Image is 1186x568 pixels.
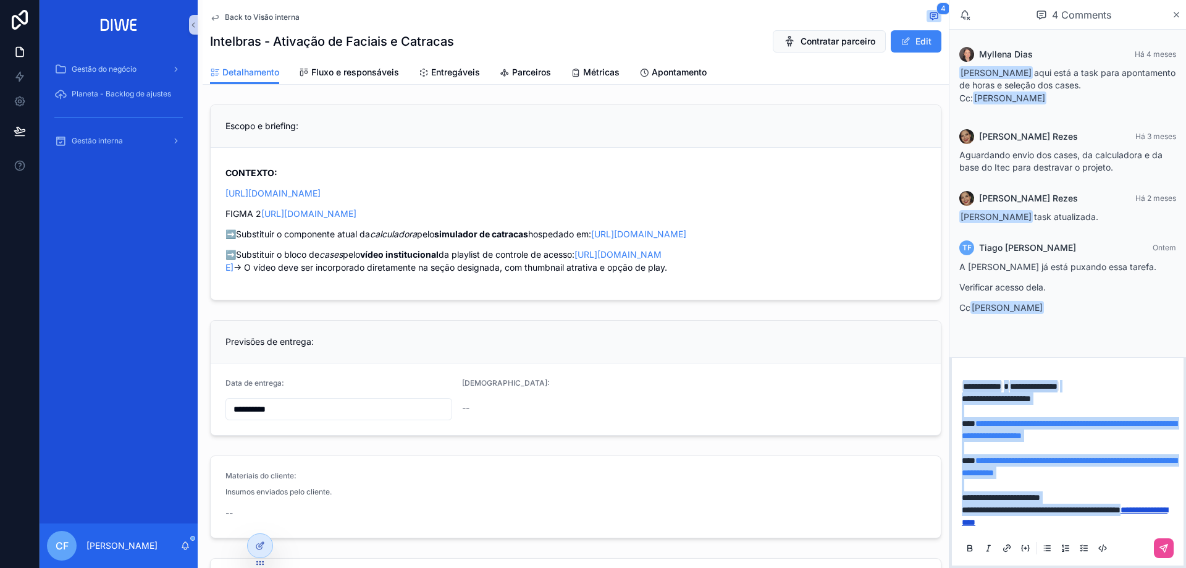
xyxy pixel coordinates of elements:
a: Detalhamento [210,61,279,85]
a: Gestão interna [47,130,190,152]
span: -- [225,507,233,519]
span: Detalhamento [222,66,279,78]
span: Insumos enviados pelo cliente. [225,487,332,497]
span: Entregáveis [431,66,480,78]
a: Apontamento [639,61,707,86]
button: Contratar parceiro [773,30,886,53]
span: [PERSON_NAME] [959,210,1033,223]
a: [URL][DOMAIN_NAME] [261,208,356,219]
em: cases [319,249,343,260]
span: Gestão do negócio [72,64,137,74]
span: 4 Comments [1052,7,1111,22]
em: calculadora [370,229,417,239]
a: Back to Visão interna [210,12,300,22]
span: Materiais do cliente: [225,471,296,480]
span: Há 4 meses [1135,49,1176,59]
p: FIGMA 2 [225,207,926,220]
p: ➡️Substituir o componente atual da pelo hospedado em: [225,227,926,240]
span: Escopo e briefing: [225,121,298,131]
a: Métricas [571,61,620,86]
img: App logo [96,15,141,35]
p: [PERSON_NAME] [86,540,158,552]
a: [URL][DOMAIN_NAME] [591,229,686,239]
span: 4 [936,2,950,15]
span: [PERSON_NAME] [973,91,1046,104]
span: Fluxo e responsáveis [311,66,399,78]
span: [PERSON_NAME] [970,301,1044,314]
span: [PERSON_NAME] Rezes [979,130,1078,143]
span: Contratar parceiro [801,35,875,48]
strong: vídeo institucional [360,249,439,260]
p: Cc [959,301,1176,314]
span: Há 2 meses [1135,193,1176,203]
span: Apontamento [652,66,707,78]
h1: Intelbras - Ativação de Faciais e Catracas [210,33,454,50]
span: Métricas [583,66,620,78]
a: Parceiros [500,61,551,86]
a: [URL][DOMAIN_NAME] [225,188,321,198]
span: [PERSON_NAME] Rezes [979,192,1078,205]
span: -- [462,402,469,414]
a: Gestão do negócio [47,58,190,80]
p: A [PERSON_NAME] já está puxando essa tarefa. [959,260,1176,273]
span: Data de entrega: [225,378,284,388]
span: task atualizada. [959,211,1098,222]
strong: simulador de catracas [434,229,528,239]
p: Verificar acesso dela. [959,281,1176,294]
button: 4 [927,10,941,25]
span: [PERSON_NAME] [959,66,1033,79]
span: Há 3 meses [1135,132,1176,141]
a: Entregáveis [419,61,480,86]
p: ➡️Substituir o bloco de pelo da playlist de controle de acesso: → O vídeo deve ser incorporado di... [225,248,926,274]
a: Planeta - Backlog de ajustes [47,83,190,105]
span: Ontem [1153,243,1176,252]
span: Parceiros [512,66,551,78]
span: Planeta - Backlog de ajustes [72,89,171,99]
span: Myllena Dias [979,48,1033,61]
span: Tiago [PERSON_NAME] [979,242,1076,254]
span: [DEMOGRAPHIC_DATA]: [462,378,550,388]
span: Aguardando envio dos cases, da calculadora e da base do Itec para destravar o projeto. [959,150,1163,172]
span: CF [56,538,69,553]
button: Edit [891,30,941,53]
span: Previsões de entrega: [225,336,314,347]
span: TF [962,243,972,253]
a: Fluxo e responsáveis [299,61,399,86]
p: Cc: [959,91,1176,104]
div: scrollable content [40,49,198,168]
span: Back to Visão interna [225,12,300,22]
span: Gestão interna [72,136,123,146]
div: aqui está a task para apontamento de horas e seleção dos cases. [959,67,1176,104]
strong: CONTEXTO: [225,167,277,178]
